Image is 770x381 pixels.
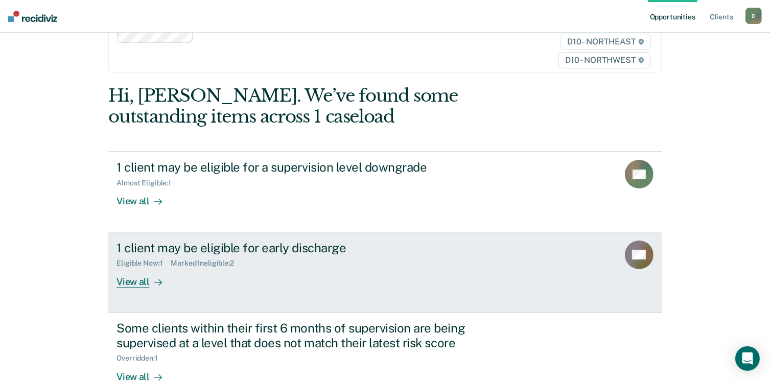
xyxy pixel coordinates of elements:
[116,187,174,207] div: View all
[108,232,661,313] a: 1 client may be eligible for early dischargeEligible Now:1Marked Ineligible:2View all
[116,354,166,363] div: Overridden : 1
[116,321,475,350] div: Some clients within their first 6 months of supervision are being supervised at a level that does...
[116,241,475,255] div: 1 client may be eligible for early discharge
[171,259,242,268] div: Marked Ineligible : 2
[8,11,57,22] img: Recidiviz
[116,259,171,268] div: Eligible Now : 1
[558,52,650,68] span: D10 - NORTHWEST
[735,346,760,371] div: Open Intercom Messenger
[108,85,551,127] div: Hi, [PERSON_NAME]. We’ve found some outstanding items across 1 caseload
[745,8,762,24] button: D
[116,268,174,288] div: View all
[108,151,661,232] a: 1 client may be eligible for a supervision level downgradeAlmost Eligible:1View all
[561,34,650,50] span: D10 - NORTHEAST
[116,179,179,187] div: Almost Eligible : 1
[116,160,475,175] div: 1 client may be eligible for a supervision level downgrade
